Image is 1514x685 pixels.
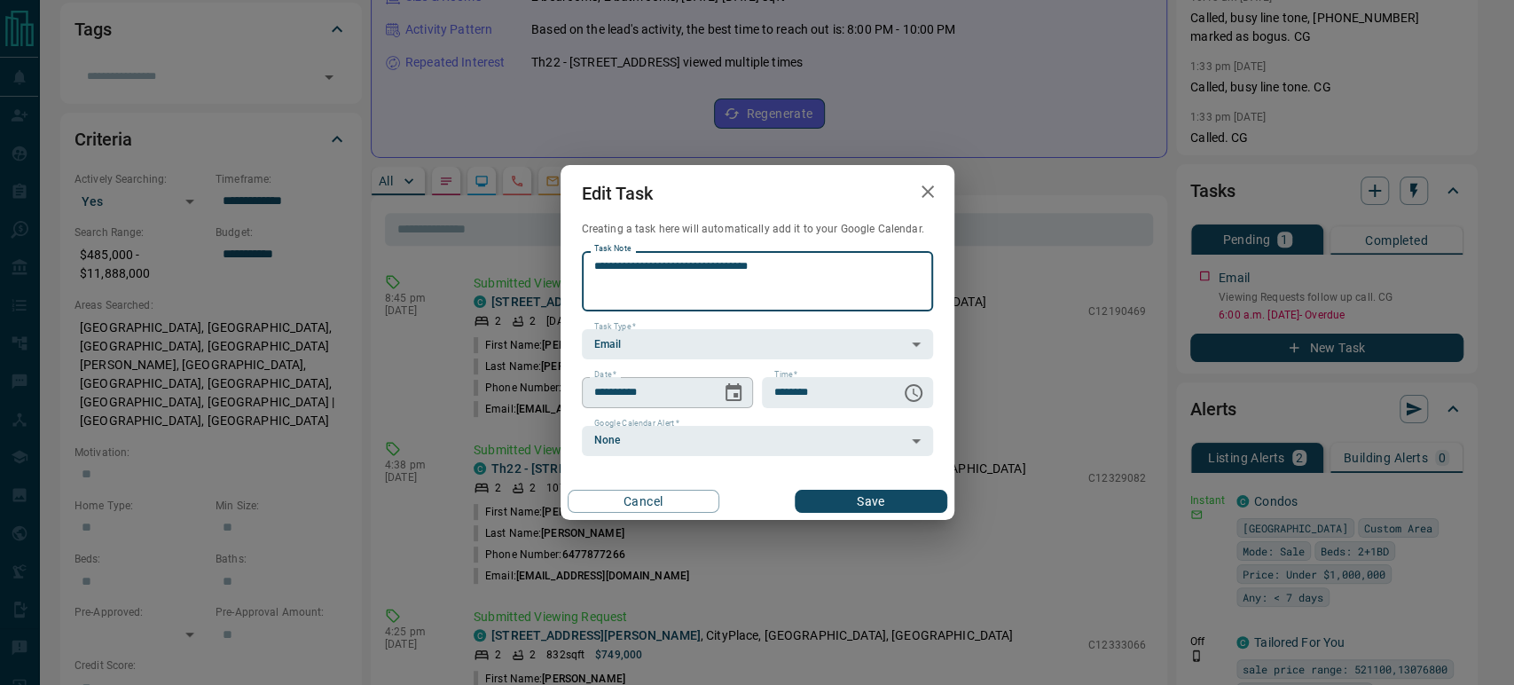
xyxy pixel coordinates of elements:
[594,418,679,429] label: Google Calendar Alert
[795,490,946,513] button: Save
[774,369,797,381] label: Time
[582,426,933,456] div: None
[896,375,931,411] button: Choose time, selected time is 6:00 AM
[568,490,719,513] button: Cancel
[594,369,616,381] label: Date
[594,321,636,333] label: Task Type
[561,165,674,222] h2: Edit Task
[716,375,751,411] button: Choose date, selected date is Aug 15, 2025
[582,329,933,359] div: Email
[582,222,933,237] p: Creating a task here will automatically add it to your Google Calendar.
[594,243,631,255] label: Task Note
